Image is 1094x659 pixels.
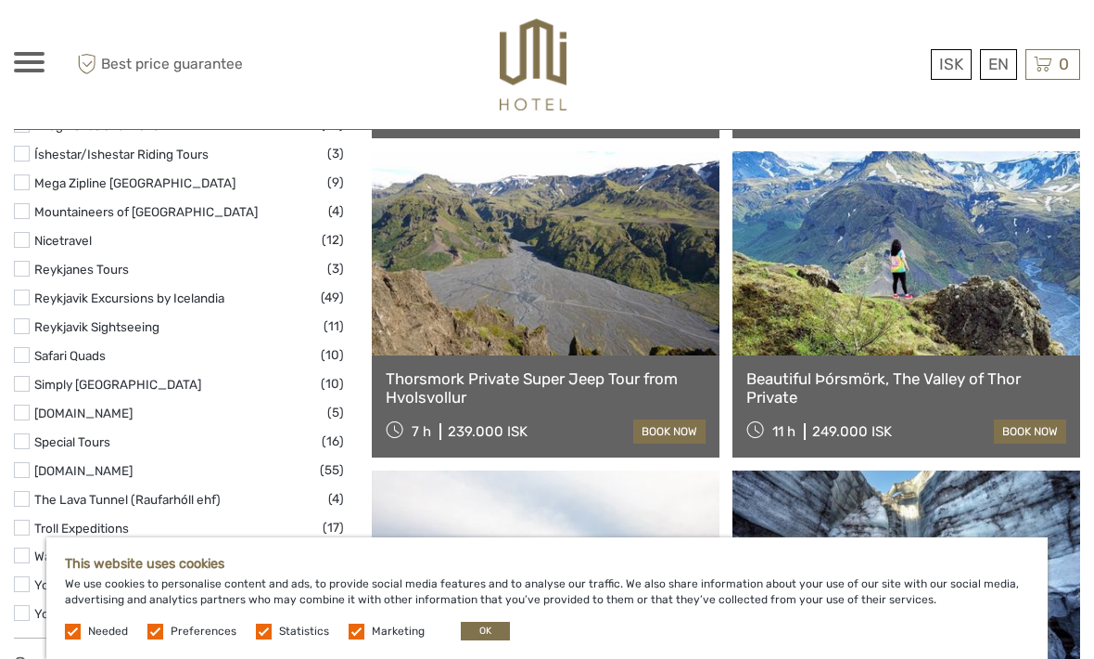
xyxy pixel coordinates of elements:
span: (3) [327,258,344,279]
span: (5) [327,402,344,423]
a: Nicetravel [34,233,92,248]
a: Reykjavik Sightseeing [34,319,159,334]
a: book now [994,420,1066,444]
span: (11) [324,316,344,337]
label: Preferences [171,624,236,640]
label: Marketing [372,624,425,640]
span: (12) [322,229,344,251]
span: (17) [323,517,344,538]
span: (10) [321,373,344,394]
h5: This website uses cookies [65,556,1029,572]
div: 249.000 ISK [812,423,892,440]
span: (10) [321,344,344,366]
a: Thorsmork Private Super Jeep Tour from Hvolsvollur [386,369,706,407]
a: Simply [GEOGRAPHIC_DATA] [34,377,201,392]
span: (55) [320,459,344,481]
div: 239.000 ISK [448,423,528,440]
img: 526-1e775aa5-7374-4589-9d7e-5793fb20bdfc_logo_big.jpg [500,19,566,110]
a: Mountaineers of [GEOGRAPHIC_DATA] [34,204,258,219]
button: OK [461,622,510,640]
span: (4) [328,200,344,222]
span: (49) [321,287,344,308]
a: Reykjanes Tours [34,262,129,277]
span: 11 h [772,423,795,440]
a: book now [633,420,706,444]
label: Needed [88,624,128,640]
a: Wake Up [GEOGRAPHIC_DATA] [34,549,212,563]
a: Your Day Tours [34,577,121,592]
p: We're away right now. Please check back later! [26,32,210,47]
span: (3) [327,143,344,164]
a: Your Friend in [GEOGRAPHIC_DATA] [34,606,243,621]
a: Special Tours [34,434,110,449]
label: Statistics [279,624,329,640]
a: Íshestar/Ishestar Riding Tours [34,147,209,162]
span: (16) [322,431,344,452]
a: Mega Zipline [GEOGRAPHIC_DATA] [34,175,235,190]
span: Best price guarantee [72,49,281,80]
div: We use cookies to personalise content and ads, to provide social media features and to analyse ou... [46,537,1048,659]
button: Open LiveChat chat widget [213,29,235,51]
a: Troll Expeditions [34,521,129,536]
div: EN [980,49,1017,80]
span: 0 [1056,55,1072,73]
a: Beautiful Þórsmörk, The Valley of Thor Private [746,369,1066,407]
a: Safari Quads [34,348,106,363]
span: (9) [327,172,344,193]
span: 7 h [412,423,431,440]
a: [DOMAIN_NAME] [34,463,133,478]
span: (4) [328,488,344,510]
a: The Lava Tunnel (Raufarhóll ehf) [34,492,221,507]
span: ISK [939,55,963,73]
a: [DOMAIN_NAME] [34,406,133,420]
a: Reykjavik Excursions by Icelandia [34,291,224,305]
